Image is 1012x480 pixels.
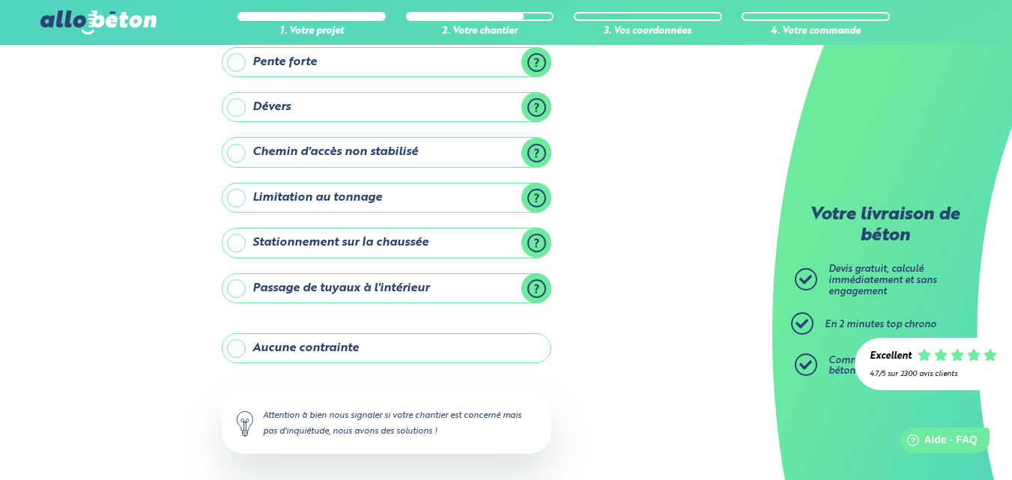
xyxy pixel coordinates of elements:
[222,393,551,453] div: Attention à bien nous signaler si votre chantier est concerné mais pas d'inquiétude, nous avons d...
[222,92,551,122] label: Dévers
[406,26,554,37] div: 2. Votre chantier
[222,228,551,258] label: Stationnement sur la chaussée
[222,183,551,213] label: Limitation au tonnage
[879,422,996,464] iframe: Help widget launcher
[222,47,551,77] label: Pente forte
[742,26,890,37] div: 4. Votre commande
[222,137,551,167] label: Chemin d'accès non stabilisé
[40,10,156,34] img: allobéton
[222,273,551,303] label: Passage de tuyaux à l'intérieur
[222,333,551,363] label: Aucune contrainte
[237,26,386,37] div: 1. Votre projet
[574,26,722,37] div: 3. Vos coordonnées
